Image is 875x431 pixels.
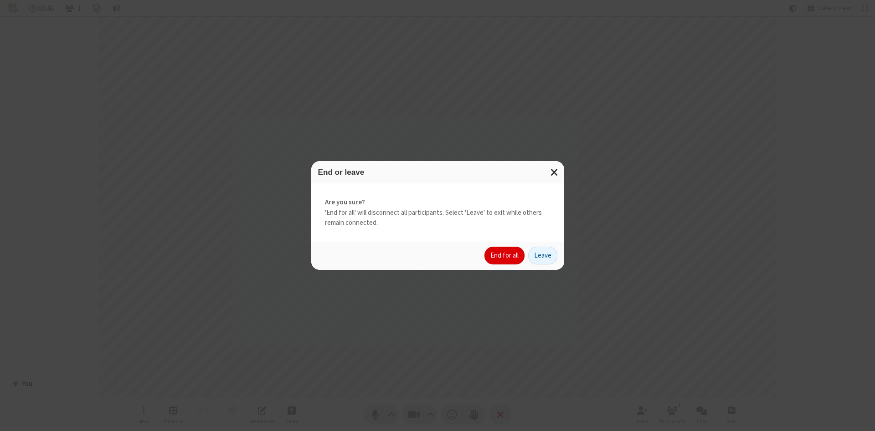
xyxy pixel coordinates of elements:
[325,197,551,208] strong: Are you sure?
[311,183,564,242] div: 'End for all' will disconnect all participants. Select 'Leave' to exit while others remain connec...
[484,247,525,265] button: End for all
[528,247,557,265] button: Leave
[318,168,557,177] h3: End or leave
[545,161,564,183] button: Close modal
